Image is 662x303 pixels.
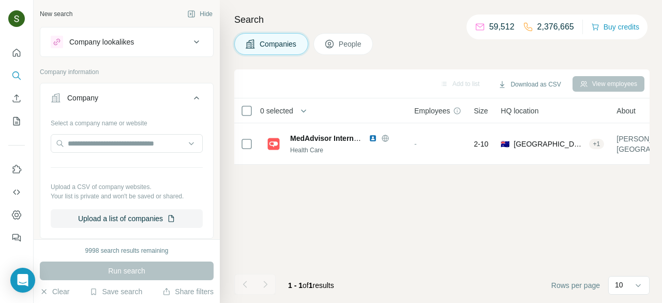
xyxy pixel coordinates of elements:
button: Download as CSV [491,77,568,92]
button: Buy credits [591,20,639,34]
button: Enrich CSV [8,89,25,108]
span: About [616,106,636,116]
p: Company information [40,67,214,77]
p: 10 [615,280,623,290]
span: 0 selected [260,106,293,116]
span: Rows per page [551,280,600,291]
span: 🇦🇺 [501,139,509,149]
button: Quick start [8,44,25,62]
div: 9998 search results remaining [85,246,169,255]
img: Avatar [8,10,25,27]
p: Upload a CSV of company websites. [51,182,203,192]
span: 2-10 [474,139,488,149]
div: Company lookalikes [69,37,134,47]
span: 1 - 1 [288,281,303,290]
span: results [288,281,334,290]
span: HQ location [501,106,538,116]
button: Share filters [162,286,214,297]
div: Select a company name or website [51,114,203,128]
p: 2,376,665 [537,21,574,33]
button: Company lookalikes [40,30,213,54]
div: + 1 [589,139,605,149]
button: Search [8,66,25,85]
div: New search [40,9,72,19]
div: Open Intercom Messenger [10,268,35,293]
button: Company [40,85,213,114]
span: 1 [309,281,313,290]
span: MedAdvisor International [290,134,377,142]
button: Use Surfe on LinkedIn [8,160,25,179]
span: [GEOGRAPHIC_DATA], [GEOGRAPHIC_DATA] [514,139,584,149]
button: Feedback [8,228,25,247]
span: - [414,140,417,148]
p: 59,512 [489,21,515,33]
button: Hide [180,6,220,22]
div: Company [67,93,98,103]
span: People [339,39,363,49]
img: LinkedIn logo [369,134,377,142]
h4: Search [234,12,650,27]
button: Clear [40,286,69,297]
span: of [303,281,309,290]
span: Size [474,106,488,116]
span: Employees [414,106,450,116]
p: Your list is private and won't be saved or shared. [51,192,203,201]
button: Use Surfe API [8,183,25,201]
button: Save search [89,286,142,297]
button: Dashboard [8,206,25,224]
span: Companies [260,39,297,49]
img: Logo of MedAdvisor International [265,136,282,152]
button: My lists [8,112,25,131]
div: Health Care [290,146,402,155]
button: Upload a list of companies [51,209,203,228]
